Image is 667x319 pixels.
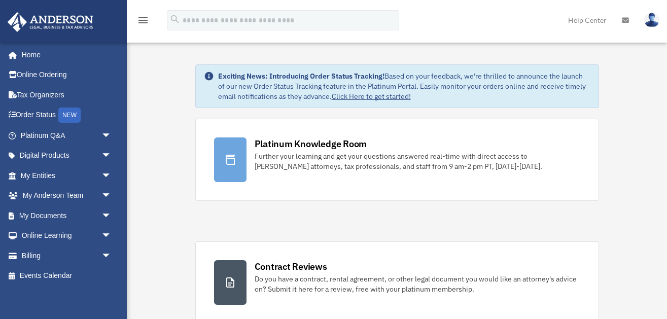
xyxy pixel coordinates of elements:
span: arrow_drop_down [101,245,122,266]
span: arrow_drop_down [101,226,122,246]
span: arrow_drop_down [101,186,122,206]
span: arrow_drop_down [101,146,122,166]
a: Platinum Q&Aarrow_drop_down [7,125,127,146]
a: Events Calendar [7,266,127,286]
img: User Pic [644,13,659,27]
a: Order StatusNEW [7,105,127,126]
a: My Entitiesarrow_drop_down [7,165,127,186]
i: search [169,14,181,25]
div: Further your learning and get your questions answered real-time with direct access to [PERSON_NAM... [255,151,580,171]
strong: Exciting News: Introducing Order Status Tracking! [218,72,384,81]
a: My Anderson Teamarrow_drop_down [7,186,127,206]
a: Online Ordering [7,65,127,85]
span: arrow_drop_down [101,205,122,226]
a: Home [7,45,122,65]
a: Digital Productsarrow_drop_down [7,146,127,166]
img: Anderson Advisors Platinum Portal [5,12,96,32]
span: arrow_drop_down [101,125,122,146]
a: Billingarrow_drop_down [7,245,127,266]
a: menu [137,18,149,26]
i: menu [137,14,149,26]
div: Do you have a contract, rental agreement, or other legal document you would like an attorney's ad... [255,274,580,294]
span: arrow_drop_down [101,165,122,186]
a: Tax Organizers [7,85,127,105]
div: NEW [58,108,81,123]
a: Online Learningarrow_drop_down [7,226,127,246]
a: Click Here to get started! [332,92,411,101]
div: Platinum Knowledge Room [255,137,367,150]
a: Platinum Knowledge Room Further your learning and get your questions answered real-time with dire... [195,119,599,201]
a: My Documentsarrow_drop_down [7,205,127,226]
div: Contract Reviews [255,260,327,273]
div: Based on your feedback, we're thrilled to announce the launch of our new Order Status Tracking fe... [218,71,590,101]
